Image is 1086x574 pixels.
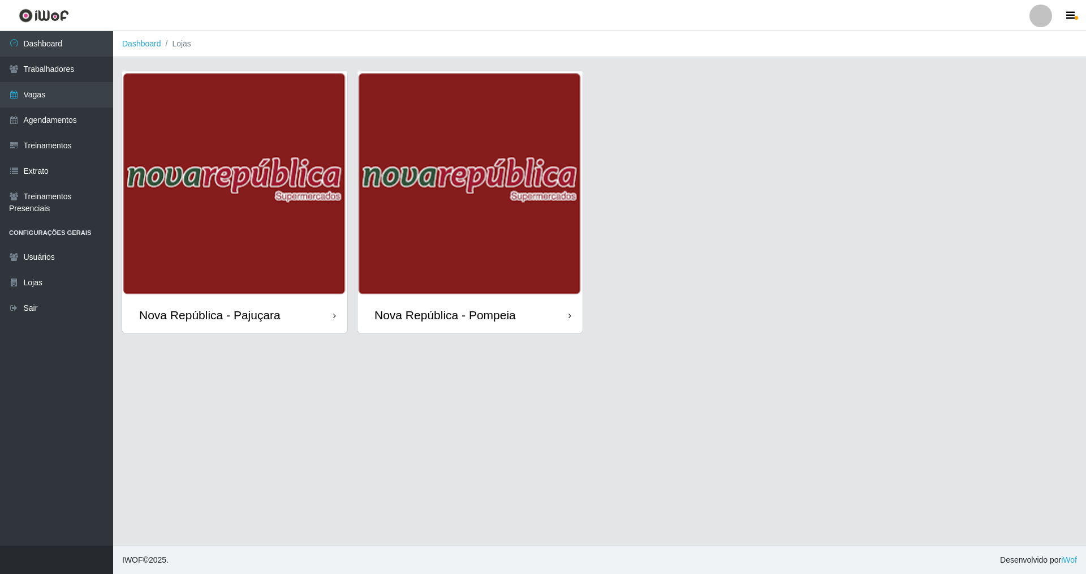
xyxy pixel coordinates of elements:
a: Nova República - Pajuçara [122,71,347,333]
img: cardImg [357,71,583,297]
span: Desenvolvido por [1000,554,1077,566]
img: cardImg [122,71,347,297]
img: CoreUI Logo [19,8,69,23]
a: iWof [1061,555,1077,564]
span: © 2025 . [122,554,169,566]
a: Nova República - Pompeia [357,71,583,333]
li: Lojas [161,38,191,50]
span: IWOF [122,555,143,564]
div: Nova República - Pompeia [374,308,516,322]
a: Dashboard [122,39,161,48]
nav: breadcrumb [113,31,1086,57]
div: Nova República - Pajuçara [139,308,281,322]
